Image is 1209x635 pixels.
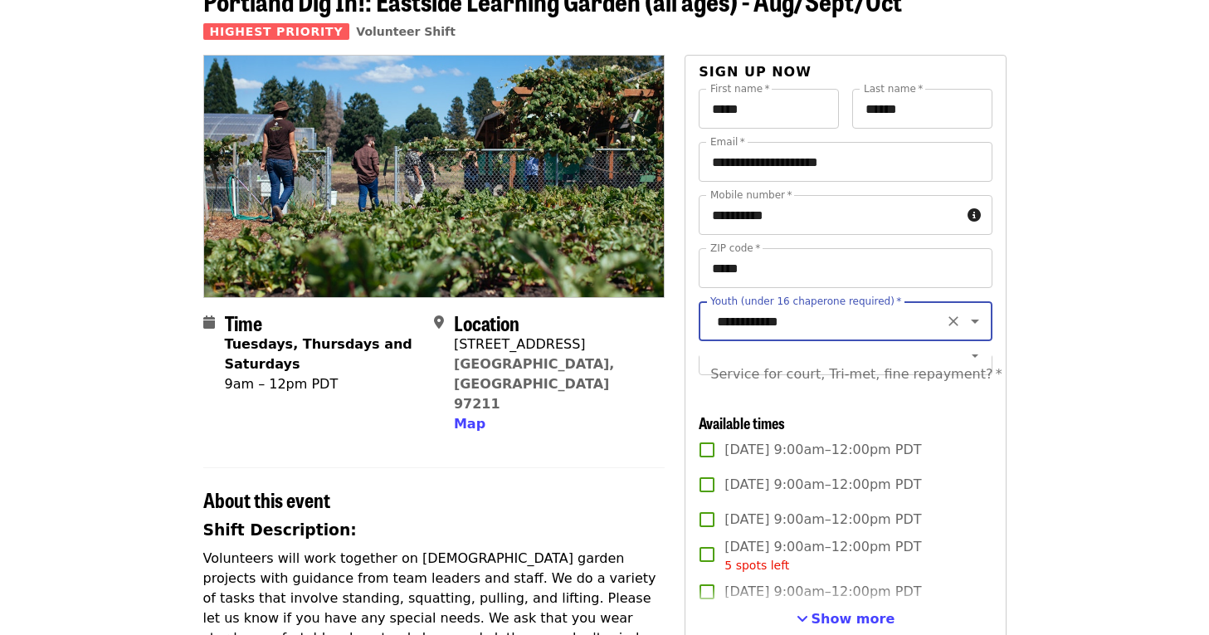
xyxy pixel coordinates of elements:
[797,609,895,629] button: See more timeslots
[699,142,992,182] input: Email
[203,23,350,40] span: Highest Priority
[710,243,760,253] label: ZIP code
[204,56,665,296] img: Portland Dig In!: Eastside Learning Garden (all ages) - Aug/Sept/Oct organized by Oregon Food Bank
[724,537,921,574] span: [DATE] 9:00am–12:00pm PDT
[225,336,412,372] strong: Tuesdays, Thursdays and Saturdays
[454,416,485,432] span: Map
[203,315,215,330] i: calendar icon
[968,208,981,223] i: circle-info icon
[434,315,444,330] i: map-marker-alt icon
[710,296,901,306] label: Youth (under 16 chaperone required)
[724,582,921,602] span: [DATE] 9:00am–12:00pm PDT
[724,559,789,572] span: 5 spots left
[864,84,923,94] label: Last name
[225,374,421,394] div: 9am – 12pm PDT
[454,414,485,434] button: Map
[454,335,651,354] div: [STREET_ADDRESS]
[852,89,992,129] input: Last name
[710,137,745,147] label: Email
[699,195,960,235] input: Mobile number
[724,510,921,530] span: [DATE] 9:00am–12:00pm PDT
[699,64,812,80] span: Sign up now
[710,84,770,94] label: First name
[710,190,792,200] label: Mobile number
[724,440,921,460] span: [DATE] 9:00am–12:00pm PDT
[699,248,992,288] input: ZIP code
[699,89,839,129] input: First name
[203,485,330,514] span: About this event
[724,475,921,495] span: [DATE] 9:00am–12:00pm PDT
[963,344,987,367] button: Open
[356,25,456,38] a: Volunteer Shift
[812,611,895,627] span: Show more
[942,310,965,333] button: Clear
[454,356,615,412] a: [GEOGRAPHIC_DATA], [GEOGRAPHIC_DATA] 97211
[699,412,785,433] span: Available times
[454,308,519,337] span: Location
[963,310,987,333] button: Open
[225,308,262,337] span: Time
[203,521,357,539] strong: Shift Description:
